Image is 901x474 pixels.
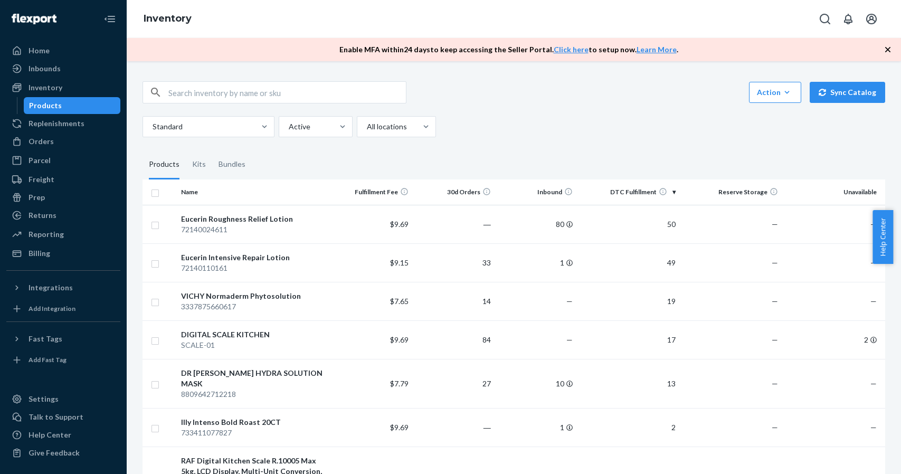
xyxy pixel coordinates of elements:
div: SCALE-01 [181,340,327,350]
div: Home [29,45,50,56]
div: Add Fast Tag [29,355,67,364]
input: All locations [366,121,367,132]
div: Illy Intenso Bold Roast 20CT [181,417,327,428]
a: Talk to Support [6,409,120,425]
a: Returns [6,207,120,224]
td: 33 [413,243,495,282]
th: Fulfillment Fee [331,179,413,205]
button: Give Feedback [6,444,120,461]
span: $9.69 [390,423,409,432]
div: Products [29,100,62,111]
a: Inventory [6,79,120,96]
td: ― [413,205,495,243]
div: DR [PERSON_NAME] HYDRA SOLUTION MASK [181,368,327,389]
a: Click here [554,45,589,54]
td: 80 [495,205,577,243]
a: Add Integration [6,300,120,317]
td: 49 [577,243,680,282]
input: Search inventory by name or sku [168,82,406,103]
span: $9.69 [390,335,409,344]
div: Action [757,87,793,98]
td: ― [413,408,495,447]
img: Flexport logo [12,14,56,24]
div: Orders [29,136,54,147]
div: Give Feedback [29,448,80,458]
td: 1 [495,408,577,447]
ol: breadcrumbs [135,4,200,34]
p: Enable MFA within 24 days to keep accessing the Seller Portal. to setup now. . [339,44,678,55]
div: Settings [29,394,59,404]
a: Learn More [637,45,677,54]
span: — [772,297,778,306]
div: 72140024611 [181,224,327,235]
a: Help Center [6,426,120,443]
a: Inventory [144,13,192,24]
a: Orders [6,133,120,150]
button: Open Search Box [814,8,836,30]
button: Sync Catalog [810,82,885,103]
div: Inbounds [29,63,61,74]
div: Integrations [29,282,73,293]
a: Products [24,97,121,114]
button: Fast Tags [6,330,120,347]
button: Open account menu [861,8,882,30]
td: 50 [577,205,680,243]
td: 14 [413,282,495,320]
button: Action [749,82,801,103]
input: Standard [151,121,153,132]
button: Help Center [872,210,893,264]
th: Reserve Storage [680,179,783,205]
td: 84 [413,320,495,359]
td: 1 [495,243,577,282]
span: $7.65 [390,297,409,306]
div: Bundles [219,150,245,179]
button: Integrations [6,279,120,296]
th: DTC Fulfillment [577,179,680,205]
div: Talk to Support [29,412,83,422]
div: Products [149,150,179,179]
a: Parcel [6,152,120,169]
a: Home [6,42,120,59]
a: Add Fast Tag [6,352,120,368]
div: 3337875660617 [181,301,327,312]
input: Active [288,121,289,132]
div: Freight [29,174,54,185]
td: 13 [577,359,680,408]
td: 2 [782,320,885,359]
td: 17 [577,320,680,359]
a: Billing [6,245,120,262]
span: $9.15 [390,258,409,267]
a: Prep [6,189,120,206]
div: Fast Tags [29,334,62,344]
div: Eucerin Intensive Repair Lotion [181,252,327,263]
span: — [870,379,877,388]
span: — [772,335,778,344]
div: Replenishments [29,118,84,129]
div: Reporting [29,229,64,240]
td: 19 [577,282,680,320]
th: 30d Orders [413,179,495,205]
div: Eucerin Roughness Relief Lotion [181,214,327,224]
span: — [566,297,573,306]
span: — [772,423,778,432]
th: Inbound [495,179,577,205]
span: — [772,220,778,229]
div: Prep [29,192,45,203]
span: $7.79 [390,379,409,388]
div: Inventory [29,82,62,93]
span: — [870,220,877,229]
a: Freight [6,171,120,188]
div: Help Center [29,430,71,440]
span: — [870,297,877,306]
a: Inbounds [6,60,120,77]
th: Unavailable [782,179,885,205]
button: Close Navigation [99,8,120,30]
span: $9.69 [390,220,409,229]
span: — [772,379,778,388]
span: — [870,423,877,432]
a: Replenishments [6,115,120,132]
a: Reporting [6,226,120,243]
td: 2 [577,408,680,447]
td: 27 [413,359,495,408]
